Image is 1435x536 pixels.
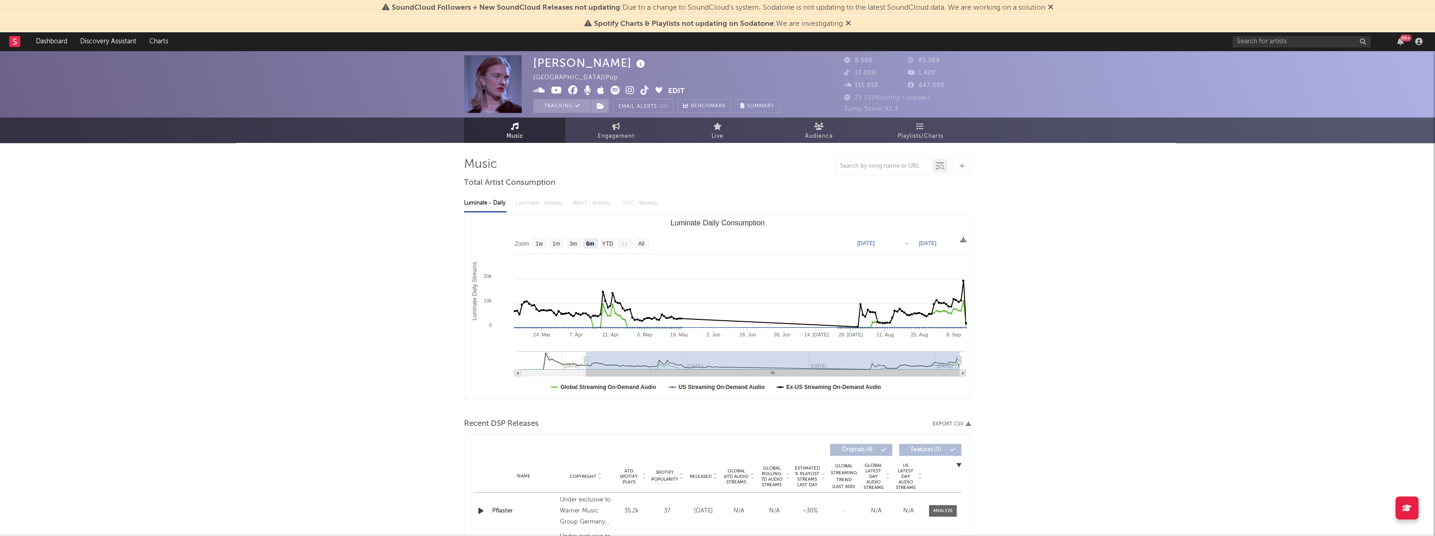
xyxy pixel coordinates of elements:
text: 7. Apr [570,332,583,337]
span: Live [712,131,723,142]
text: US Streaming On-Demand Audio [678,384,765,390]
div: N/A [723,507,754,516]
text: 3m [570,241,577,247]
text: 24. Mar [533,332,551,337]
span: Copyright [570,474,596,479]
div: 99 + [1400,35,1411,41]
a: Live [667,118,768,143]
em: On [659,104,668,109]
text: 0 [489,322,492,328]
span: Jump Score: 92.3 [844,106,898,112]
span: 447.000 [908,82,945,88]
text: → [904,240,909,247]
div: N/A [759,507,790,516]
button: Email AlertsOn [613,99,673,113]
input: Search by song name or URL [835,163,933,170]
span: Benchmark [691,101,726,112]
span: 85.269 [908,58,940,64]
text: 5. May [637,332,653,337]
span: Dismiss [846,20,851,28]
a: Music [464,118,565,143]
span: ATD Spotify Plays [617,468,641,485]
span: Global Latest Day Audio Streams [862,463,884,490]
text: 1m [553,241,560,247]
svg: Luminate Daily Consumption [465,215,970,400]
text: 30. Jun [774,332,790,337]
text: 28. [DATE] [838,332,863,337]
button: Edit [668,86,685,97]
button: Export CSV [933,421,971,427]
span: Spotify Popularity [651,469,678,483]
text: 1w [535,241,543,247]
div: 35.2k [617,507,647,516]
text: 11. Aug [876,332,894,337]
span: Released [690,474,712,479]
text: All [638,241,644,247]
span: Recent DSP Releases [464,418,539,430]
text: 25. Aug [911,332,928,337]
a: Playlists/Charts [870,118,971,143]
span: 75.191 Monthly Listeners [844,95,931,101]
span: Summary [747,104,774,109]
span: Audience [805,131,833,142]
div: [GEOGRAPHIC_DATA] | Pop [533,72,629,83]
button: Originals(4) [830,444,892,456]
div: Luminate - Daily [464,195,506,211]
a: Engagement [565,118,667,143]
text: Luminate Daily Consumption [670,219,765,227]
text: Luminate Daily Streams [471,262,478,320]
button: Features(0) [899,444,961,456]
text: Global Streaming On-Demand Audio [560,384,656,390]
text: 8. Sep [946,332,961,337]
span: Playlists/Charts [898,131,943,142]
text: [DATE] [857,240,875,247]
span: : We are investigating [594,20,843,28]
span: Global Rolling 7D Audio Streams [759,465,784,488]
text: 2. Jun [706,332,720,337]
text: 20k [483,273,492,279]
div: Under exclusive to Warner Music Group Germany Holding GmbH, © 2025 [PERSON_NAME] [559,495,612,528]
button: Summary [735,99,779,113]
div: Global Streaming Trend (Last 60D) [830,463,858,490]
span: Estimated % Playlist Streams Last Day [794,465,820,488]
span: Features ( 0 ) [905,447,947,453]
span: Dismiss [1048,4,1053,12]
a: Dashboard [29,32,74,51]
span: Originals ( 4 ) [836,447,878,453]
text: 16. Jun [739,332,756,337]
text: 19. May [670,332,688,337]
a: Charts [143,32,175,51]
span: Global ATD Audio Streams [723,468,749,485]
button: Tracking [533,99,591,113]
span: Engagement [598,131,635,142]
text: 10k [483,298,492,303]
span: 17.000 [844,70,876,76]
span: 1.420 [908,70,935,76]
span: Music [506,131,523,142]
div: N/A [894,507,922,516]
span: Spotify Charts & Playlists not updating on Sodatone [594,20,774,28]
div: 37 [651,507,683,516]
div: N/A [862,507,890,516]
text: 6m [586,241,594,247]
text: Zoom [515,241,529,247]
div: [PERSON_NAME] [533,55,647,71]
span: US Latest Day Audio Streams [894,463,917,490]
a: Discovery Assistant [74,32,143,51]
text: YTD [602,241,613,247]
span: : Due to a change to SoundCloud's system, Sodatone is not updating to the latest SoundCloud data.... [392,4,1045,12]
a: Benchmark [678,99,731,113]
span: Total Artist Consumption [464,177,555,188]
input: Search for artists [1232,36,1370,47]
a: Pflaster [492,507,555,516]
div: ~ 30 % [794,507,825,516]
div: Name [492,473,555,480]
text: Ex-US Streaming On-Demand Audio [786,384,881,390]
text: 1y [622,241,628,247]
span: SoundCloud Followers + New SoundCloud Releases not updating [392,4,620,12]
text: 21. Apr [602,332,618,337]
a: Audience [768,118,870,143]
text: [DATE] [919,240,936,247]
div: [DATE] [688,507,719,516]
